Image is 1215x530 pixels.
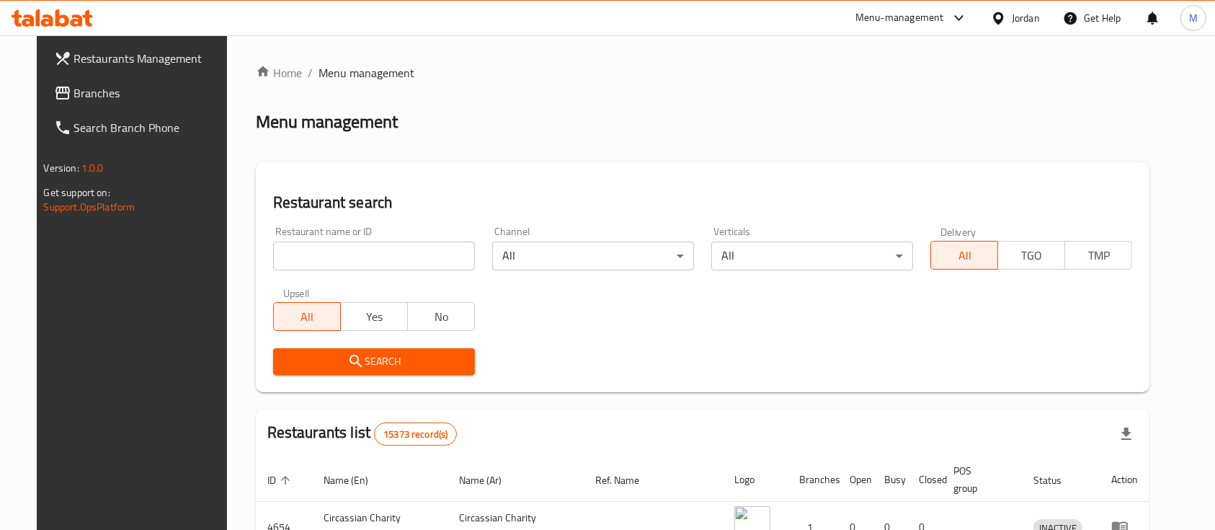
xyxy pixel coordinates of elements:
button: Yes [340,302,408,331]
th: Action [1100,458,1149,502]
input: Search for restaurant name or ID.. [273,242,475,270]
span: Branches [74,84,228,102]
span: 1.0.0 [81,159,104,177]
nav: breadcrumb [256,64,1150,81]
span: M [1189,10,1198,26]
a: Home [256,64,302,81]
div: Export file [1109,417,1144,451]
span: Name (En) [324,472,387,489]
h2: Restaurant search [273,192,1133,213]
button: TMP [1064,241,1132,270]
span: Ref. Name [595,472,658,489]
th: Closed [907,458,942,502]
div: All [711,242,913,270]
span: All [280,306,335,327]
th: Busy [873,458,907,502]
div: All [492,242,694,270]
a: Support.OpsPlatform [44,198,135,216]
th: Logo [723,458,788,502]
span: Status [1033,472,1080,489]
th: Branches [788,458,838,502]
span: Menu management [319,64,414,81]
a: Search Branch Phone [43,110,240,145]
span: TGO [1004,245,1059,266]
button: Search [273,348,475,375]
div: Menu-management [855,9,944,27]
a: Restaurants Management [43,41,240,76]
span: POS group [953,462,1005,497]
label: Delivery [940,226,976,237]
h2: Restaurants list [267,422,458,446]
span: 15373 record(s) [375,428,456,441]
a: Branches [43,76,240,110]
h2: Menu management [256,110,398,133]
label: Upsell [283,288,310,298]
div: Jordan [1012,10,1040,26]
span: No [414,306,469,327]
div: Total records count [374,423,457,446]
span: ID [267,472,295,489]
span: Get support on: [44,183,110,202]
th: Open [838,458,873,502]
li: / [308,64,313,81]
button: All [273,302,341,331]
span: Search Branch Phone [74,119,228,136]
button: No [407,302,475,331]
span: Yes [347,306,402,327]
button: All [930,241,998,270]
span: Version: [44,159,79,177]
span: TMP [1071,245,1126,266]
span: Restaurants Management [74,50,228,67]
span: All [937,245,992,266]
button: TGO [997,241,1065,270]
span: Search [285,353,463,371]
span: Name (Ar) [460,472,521,489]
